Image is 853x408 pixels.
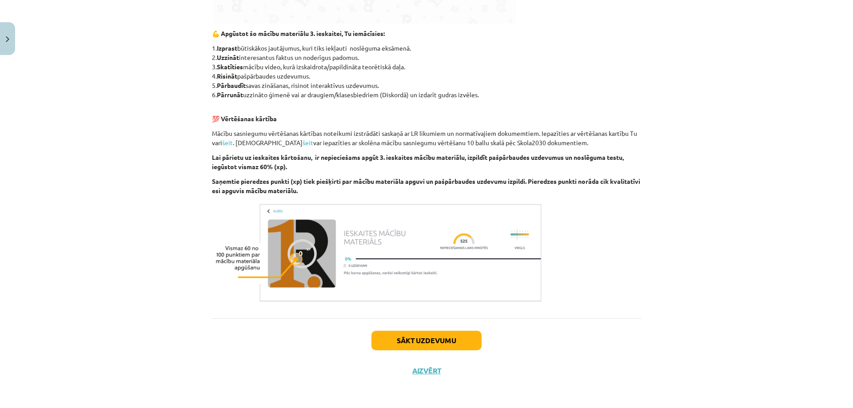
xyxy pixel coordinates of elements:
strong: Pārrunāt [217,91,243,99]
strong: Uzzināt [217,53,239,61]
strong: Izprast [217,44,237,52]
p: Mācību sasniegumu vērtēšanas kārtības noteikumi izstrādāti saskaņā ar LR likumiem un normatīvajie... [212,129,641,147]
button: Aizvērt [410,366,443,375]
strong: Lai pārietu uz ieskaites kārtošanu, ir nepieciešams apgūt 3. ieskaites mācību materiālu, izpildīt... [212,153,624,170]
strong: Risināt [217,72,237,80]
button: Sākt uzdevumu [371,331,482,350]
a: šeit [303,139,313,147]
strong: Skatīties [217,63,243,71]
img: icon-close-lesson-0947bae3869378f0d4975bcd49f059093ad1ed9edebbc8119c70593378902aed.svg [6,36,9,42]
strong: 💯 Vērtēšanas kārtība [212,115,277,123]
a: šeit [222,139,233,147]
strong: Saņemtie pieredzes punkti (xp) tiek piešķirti par mācību materiāla apguvi un pašpārbaudes uzdevum... [212,177,640,194]
strong: 💪 Apgūstot šo mācību materiālu 3. ieskaitei, Tu iemācīsies: [212,29,385,37]
strong: Pārbaudīt [217,81,246,89]
p: 1. būtiskākos jautājumus, kuri tiks iekļauti noslēguma eksāmenā. 2. interesantus faktus un noderī... [212,44,641,99]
